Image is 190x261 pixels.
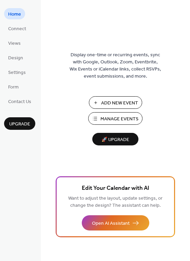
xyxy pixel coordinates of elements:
[4,52,27,63] a: Design
[4,81,23,92] a: Form
[8,69,26,76] span: Settings
[100,116,138,123] span: Manage Events
[89,96,142,109] button: Add New Event
[4,117,35,130] button: Upgrade
[82,215,149,230] button: Open AI Assistant
[82,184,149,193] span: Edit Your Calendar with AI
[4,37,25,48] a: Views
[8,84,19,91] span: Form
[8,98,31,105] span: Contact Us
[8,40,21,47] span: Views
[4,96,35,107] a: Contact Us
[9,121,30,128] span: Upgrade
[88,112,142,125] button: Manage Events
[92,220,130,227] span: Open AI Assistant
[68,194,163,210] span: Want to adjust the layout, update settings, or change the design? The assistant can help.
[70,52,161,80] span: Display one-time or recurring events, sync with Google, Outlook, Zoom, Eventbrite, Wix Events or ...
[92,133,138,145] button: 🚀 Upgrade
[8,55,23,62] span: Design
[4,66,30,78] a: Settings
[8,11,21,18] span: Home
[8,25,26,33] span: Connect
[4,8,25,19] a: Home
[101,100,138,107] span: Add New Event
[4,23,30,34] a: Connect
[96,135,134,144] span: 🚀 Upgrade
